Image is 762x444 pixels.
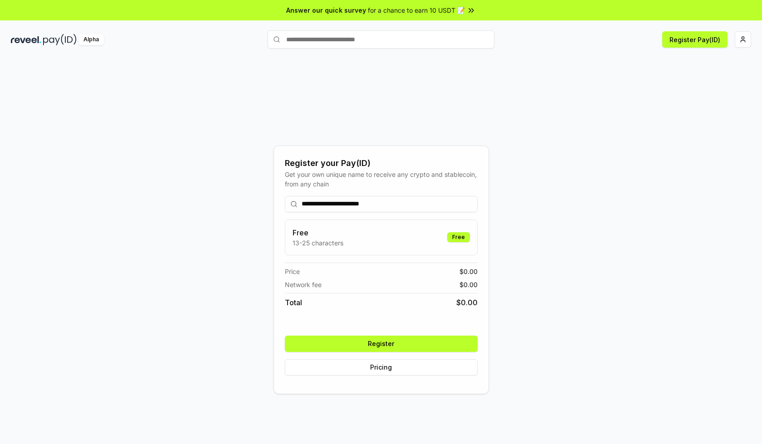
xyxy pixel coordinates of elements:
span: $ 0.00 [459,267,478,276]
span: Price [285,267,300,276]
span: Network fee [285,280,322,289]
h3: Free [293,227,343,238]
button: Register Pay(ID) [662,31,728,48]
span: Answer our quick survey [286,5,366,15]
div: Free [447,232,470,242]
span: Total [285,297,302,308]
span: $ 0.00 [456,297,478,308]
div: Get your own unique name to receive any crypto and stablecoin, from any chain [285,170,478,189]
span: for a chance to earn 10 USDT 📝 [368,5,465,15]
div: Alpha [78,34,104,45]
img: pay_id [43,34,77,45]
button: Register [285,336,478,352]
span: $ 0.00 [459,280,478,289]
p: 13-25 characters [293,238,343,248]
button: Pricing [285,359,478,376]
img: reveel_dark [11,34,41,45]
div: Register your Pay(ID) [285,157,478,170]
